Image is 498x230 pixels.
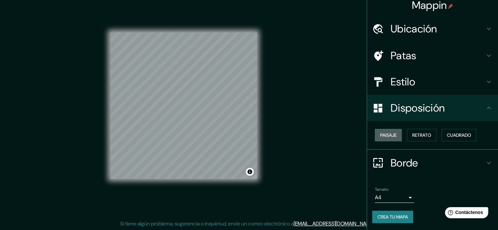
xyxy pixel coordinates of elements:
button: Cuadrado [442,129,476,141]
a: [EMAIL_ADDRESS][DOMAIN_NAME] [294,220,375,227]
font: Borde [391,156,418,170]
div: Disposición [367,95,498,121]
font: Paisaje [380,132,397,138]
div: Patas [367,43,498,69]
font: Crea tu mapa [378,214,408,220]
font: Retrato [412,132,431,138]
div: Estilo [367,69,498,95]
font: Estilo [391,75,415,89]
font: Si tiene algún problema, sugerencia o inquietud, envíe un correo electrónico a [120,220,294,227]
button: Activar o desactivar atribución [246,168,254,176]
canvas: Mapa [110,32,257,179]
div: A4 [375,192,414,203]
font: Ubicación [391,22,437,36]
button: Crea tu mapa [372,211,413,223]
iframe: Lanzador de widgets de ayuda [440,204,491,223]
button: Paisaje [375,129,402,141]
font: Cuadrado [447,132,471,138]
div: Ubicación [367,16,498,42]
img: pin-icon.png [448,4,453,9]
button: Retrato [407,129,436,141]
font: A4 [375,194,381,201]
font: Tamaño [375,187,388,192]
font: Disposición [391,101,445,115]
font: Patas [391,49,416,62]
div: Borde [367,150,498,176]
